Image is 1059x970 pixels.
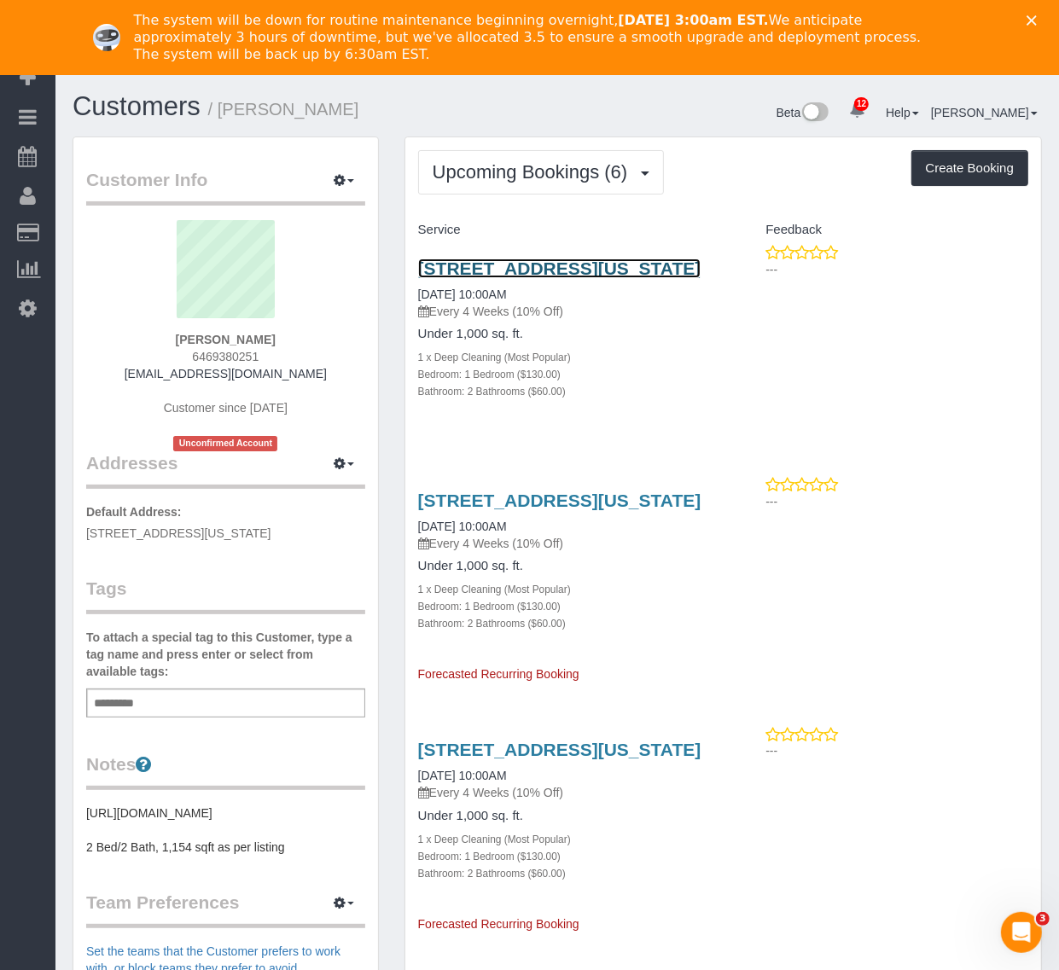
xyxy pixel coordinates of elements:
[1027,15,1044,26] div: Close
[418,223,711,237] h4: Service
[418,868,566,880] small: Bathroom: 2 Bathrooms ($60.00)
[418,769,507,782] a: [DATE] 10:00AM
[931,106,1038,119] a: [PERSON_NAME]
[176,333,276,346] strong: [PERSON_NAME]
[765,261,1028,278] p: ---
[86,629,365,680] label: To attach a special tag to this Customer, type a tag name and press enter or select from availabl...
[418,150,665,194] button: Upcoming Bookings (6)
[1001,912,1042,953] iframe: Intercom live chat
[418,809,711,823] h4: Under 1,000 sq. ft.
[418,369,561,380] small: Bedroom: 1 Bedroom ($130.00)
[911,150,1028,186] button: Create Booking
[418,740,701,759] a: [STREET_ADDRESS][US_STATE]
[86,752,365,790] legend: Notes
[173,436,277,450] span: Unconfirmed Account
[841,92,874,130] a: 12
[418,520,507,533] a: [DATE] 10:00AM
[164,401,288,415] span: Customer since [DATE]
[125,367,327,380] a: [EMAIL_ADDRESS][DOMAIN_NAME]
[886,106,919,119] a: Help
[86,503,182,520] label: Default Address:
[418,559,711,573] h4: Under 1,000 sq. ft.
[192,350,259,363] span: 6469380251
[418,491,701,510] a: [STREET_ADDRESS][US_STATE]
[134,12,940,63] div: The system will be down for routine maintenance beginning overnight, We anticipate approximately ...
[86,576,365,614] legend: Tags
[418,386,566,398] small: Bathroom: 2 Bathrooms ($60.00)
[433,161,637,183] span: Upcoming Bookings (6)
[73,91,201,121] a: Customers
[86,526,271,540] span: [STREET_ADDRESS][US_STATE]
[418,851,561,863] small: Bedroom: 1 Bedroom ($130.00)
[418,784,711,801] p: Every 4 Weeks (10% Off)
[418,258,701,278] a: [STREET_ADDRESS][US_STATE]
[800,102,829,125] img: New interface
[765,742,1028,759] p: ---
[418,584,571,595] small: 1 x Deep Cleaning (Most Popular)
[418,601,561,613] small: Bedroom: 1 Bedroom ($130.00)
[618,12,768,28] b: [DATE] 3:00am EST.
[777,106,829,119] a: Beta
[418,351,571,363] small: 1 x Deep Cleaning (Most Popular)
[418,327,711,341] h4: Under 1,000 sq. ft.
[93,24,120,51] img: Profile image for Ellie
[418,288,507,301] a: [DATE] 10:00AM
[854,97,869,111] span: 12
[418,917,579,931] span: Forecasted Recurring Booking
[208,100,359,119] small: / [PERSON_NAME]
[86,804,365,856] pre: [URL][DOMAIN_NAME] 2 Bed/2 Bath, 1,154 sqft as per listing
[736,223,1028,237] h4: Feedback
[418,618,566,630] small: Bathroom: 2 Bathrooms ($60.00)
[765,493,1028,510] p: ---
[86,167,365,206] legend: Customer Info
[418,667,579,681] span: Forecasted Recurring Booking
[418,303,711,320] p: Every 4 Weeks (10% Off)
[86,890,365,928] legend: Team Preferences
[418,535,711,552] p: Every 4 Weeks (10% Off)
[1036,912,1050,926] span: 3
[418,834,571,845] small: 1 x Deep Cleaning (Most Popular)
